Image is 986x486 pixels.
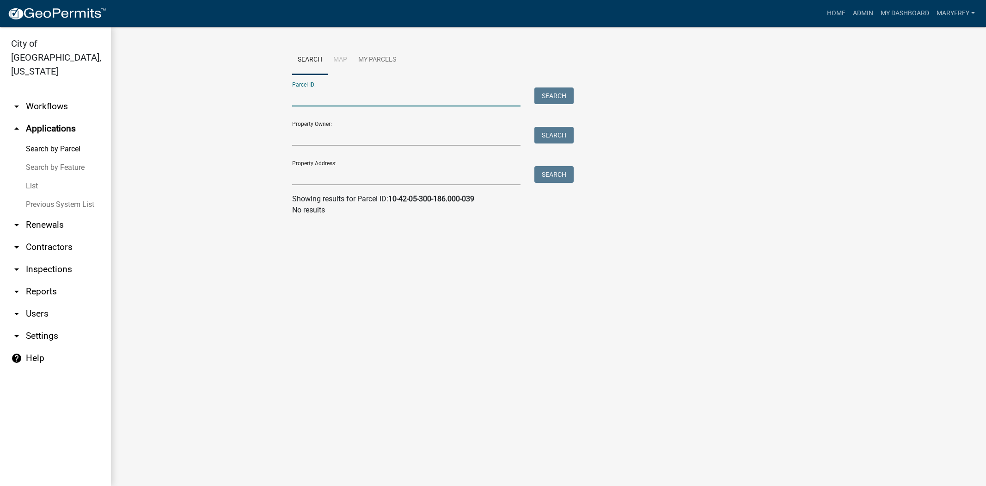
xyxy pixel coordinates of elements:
i: arrow_drop_down [11,219,22,231]
p: No results [292,205,805,216]
div: Showing results for Parcel ID: [292,193,805,205]
i: arrow_drop_down [11,101,22,112]
i: arrow_drop_down [11,330,22,342]
a: Admin [849,5,877,22]
a: My Parcels [353,45,402,75]
i: arrow_drop_down [11,308,22,319]
i: arrow_drop_down [11,242,22,253]
strong: 10-42-05-300-186.000-039 [388,194,474,203]
i: arrow_drop_up [11,123,22,134]
a: Home [823,5,849,22]
a: My Dashboard [877,5,933,22]
button: Search [534,87,574,104]
a: MaryFrey [933,5,979,22]
button: Search [534,166,574,183]
button: Search [534,127,574,143]
i: arrow_drop_down [11,286,22,297]
a: Search [292,45,328,75]
i: arrow_drop_down [11,264,22,275]
i: help [11,353,22,364]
